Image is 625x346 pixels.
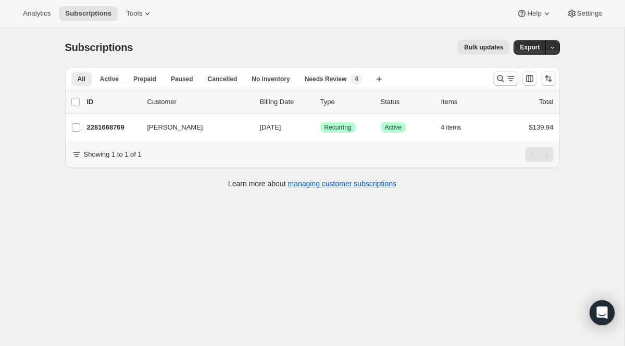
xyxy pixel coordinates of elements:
button: Create new view [371,72,387,86]
span: Paused [171,75,193,83]
span: Settings [577,9,602,18]
div: Items [441,97,493,107]
span: $139.94 [529,123,554,131]
button: Analytics [17,6,57,21]
div: Type [320,97,372,107]
span: Prepaid [133,75,156,83]
div: 2281668769[PERSON_NAME][DATE]SuccessRecurringSuccessActive4 items$139.94 [87,120,554,135]
span: Export [520,43,540,52]
span: [PERSON_NAME] [147,122,203,133]
span: Subscriptions [65,42,133,53]
p: Customer [147,97,252,107]
span: Help [527,9,541,18]
div: Open Intercom Messenger [590,300,615,325]
span: Active [385,123,402,132]
span: Bulk updates [464,43,503,52]
button: Subscriptions [59,6,118,21]
p: ID [87,97,139,107]
p: Billing Date [260,97,312,107]
span: 4 items [441,123,461,132]
p: Learn more about [228,178,396,189]
span: Subscriptions [65,9,111,18]
a: managing customer subscriptions [287,180,396,188]
button: Customize table column order and visibility [522,71,537,86]
nav: Pagination [525,147,554,162]
p: Status [381,97,433,107]
span: 4 [355,75,358,83]
span: [DATE] [260,123,281,131]
span: No inventory [252,75,290,83]
button: [PERSON_NAME] [141,119,245,136]
button: Export [514,40,546,55]
span: Tools [126,9,142,18]
p: Showing 1 to 1 of 1 [84,149,142,160]
span: Analytics [23,9,51,18]
span: Recurring [324,123,352,132]
span: Needs Review [305,75,347,83]
button: Sort the results [541,71,556,86]
span: All [78,75,85,83]
span: Cancelled [208,75,238,83]
div: IDCustomerBilling DateTypeStatusItemsTotal [87,97,554,107]
button: Tools [120,6,159,21]
button: Help [510,6,558,21]
button: Settings [560,6,608,21]
span: Active [100,75,119,83]
p: Total [539,97,553,107]
p: 2281668769 [87,122,139,133]
button: Search and filter results [493,71,518,86]
button: Bulk updates [458,40,509,55]
button: 4 items [441,120,473,135]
